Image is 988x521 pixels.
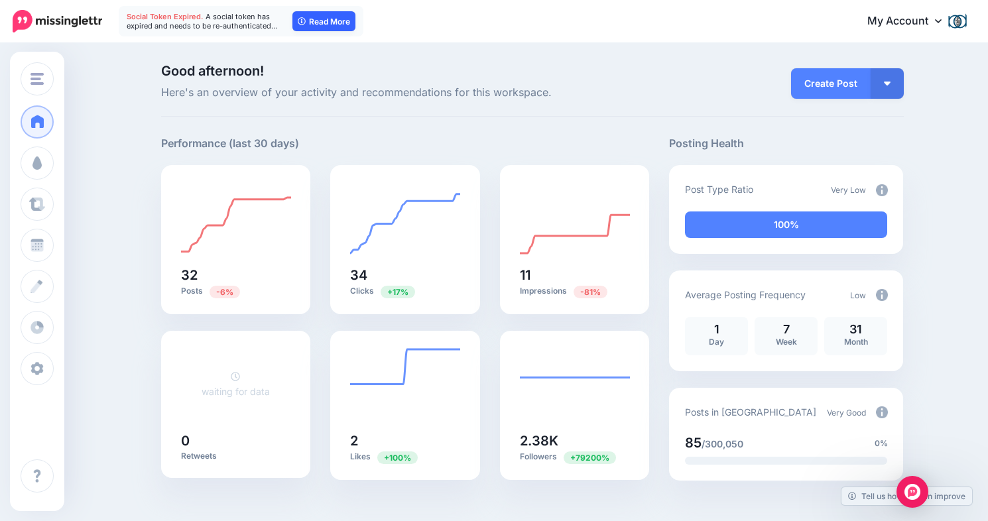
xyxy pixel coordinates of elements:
[850,290,866,300] span: Low
[685,211,887,238] div: 100% of your posts in the last 30 days have been from Drip Campaigns
[896,476,928,508] div: Open Intercom Messenger
[292,11,355,31] a: Read More
[844,337,868,347] span: Month
[685,435,702,451] span: 85
[854,5,968,38] a: My Account
[181,434,291,447] h5: 0
[161,135,299,152] h5: Performance (last 30 days)
[831,185,866,195] span: Very Low
[381,286,415,298] span: Previous period: 29
[350,285,460,298] p: Clicks
[761,323,811,335] p: 7
[520,268,630,282] h5: 11
[709,337,724,347] span: Day
[876,184,888,196] img: info-circle-grey.png
[520,285,630,298] p: Impressions
[520,434,630,447] h5: 2.38K
[841,487,972,505] a: Tell us how we can improve
[350,268,460,282] h5: 34
[875,437,888,450] span: 0%
[13,10,102,32] img: Missinglettr
[827,408,866,418] span: Very Good
[350,434,460,447] h5: 2
[161,63,264,79] span: Good afternoon!
[876,289,888,301] img: info-circle-grey.png
[181,451,291,461] p: Retweets
[181,285,291,298] p: Posts
[884,82,891,86] img: arrow-down-white.png
[520,451,630,463] p: Followers
[685,287,806,302] p: Average Posting Frequency
[685,182,753,197] p: Post Type Ratio
[685,404,816,420] p: Posts in [GEOGRAPHIC_DATA]
[127,12,278,30] span: A social token has expired and needs to be re-authenticated…
[127,12,204,21] span: Social Token Expired.
[776,337,797,347] span: Week
[377,451,418,464] span: Previous period: 1
[350,451,460,463] p: Likes
[791,68,871,99] a: Create Post
[31,73,44,85] img: menu.png
[831,323,881,335] p: 31
[669,135,903,152] h5: Posting Health
[202,371,270,397] a: waiting for data
[574,286,607,298] span: Previous period: 59
[210,286,240,298] span: Previous period: 34
[692,323,741,335] p: 1
[564,451,616,464] span: Previous period: 3
[876,406,888,418] img: info-circle-grey.png
[181,268,291,282] h5: 32
[161,84,650,101] span: Here's an overview of your activity and recommendations for this workspace.
[702,438,743,449] span: /300,050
